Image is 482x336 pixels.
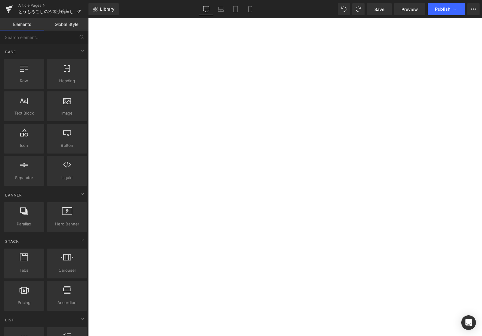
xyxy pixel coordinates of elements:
[5,317,15,323] span: List
[467,3,480,15] button: More
[243,3,257,15] a: Mobile
[5,267,42,274] span: Tabs
[352,3,365,15] button: Redo
[49,175,85,181] span: Liquid
[461,315,476,330] div: Open Intercom Messenger
[5,239,20,244] span: Stack
[49,142,85,149] span: Button
[5,142,42,149] span: Icon
[49,221,85,227] span: Hero Banner
[5,299,42,306] span: Pricing
[18,3,88,8] a: Article Pages
[199,3,214,15] a: Desktop
[214,3,228,15] a: Laptop
[49,110,85,116] span: Image
[374,6,384,12] span: Save
[88,3,119,15] a: New Library
[44,18,88,30] a: Global Style
[49,299,85,306] span: Accordion
[435,7,450,12] span: Publish
[338,3,350,15] button: Undo
[100,6,114,12] span: Library
[5,221,42,227] span: Parallax
[394,3,425,15] a: Preview
[5,110,42,116] span: Text Block
[49,78,85,84] span: Heading
[5,192,23,198] span: Banner
[401,6,418,12] span: Preview
[5,175,42,181] span: Separator
[428,3,465,15] button: Publish
[5,49,16,55] span: Base
[5,78,42,84] span: Row
[18,9,74,14] span: とうもろこしの冷製茶碗蒸し
[228,3,243,15] a: Tablet
[49,267,85,274] span: Carousel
